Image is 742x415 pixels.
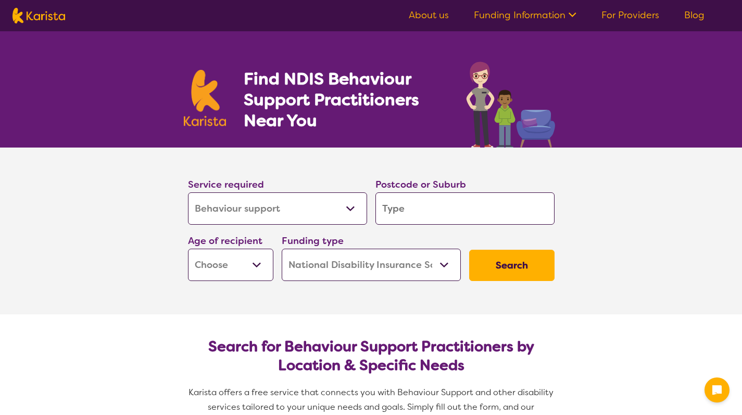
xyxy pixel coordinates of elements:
a: For Providers [601,9,659,21]
a: Blog [684,9,705,21]
label: Postcode or Suburb [375,178,466,191]
h1: Find NDIS Behaviour Support Practitioners Near You [244,68,445,131]
img: Karista logo [184,70,227,126]
img: behaviour-support [463,56,559,148]
label: Age of recipient [188,235,262,247]
label: Funding type [282,235,344,247]
h2: Search for Behaviour Support Practitioners by Location & Specific Needs [196,337,546,375]
img: Karista logo [12,8,65,23]
label: Service required [188,178,264,191]
a: About us [409,9,449,21]
input: Type [375,192,555,225]
button: Search [469,250,555,281]
a: Funding Information [474,9,576,21]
